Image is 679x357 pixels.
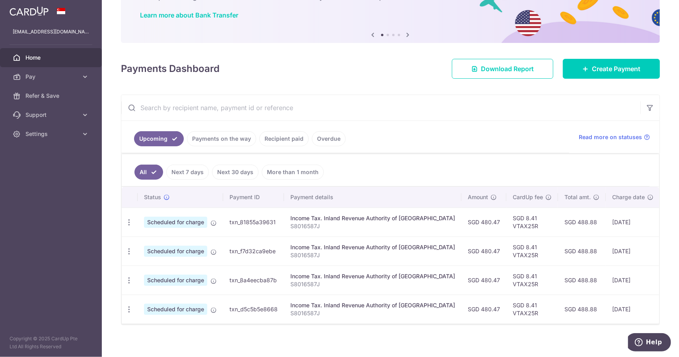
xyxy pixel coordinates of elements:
p: S8016587J [290,251,455,259]
span: Total amt. [564,193,591,201]
p: S8016587J [290,280,455,288]
a: Read more on statuses [579,133,650,141]
th: Payment details [284,187,461,208]
span: Download Report [481,64,534,74]
a: Overdue [312,131,346,146]
span: CardUp fee [513,193,543,201]
td: SGD 488.88 [558,237,606,266]
th: Payment ID [223,187,284,208]
td: SGD 488.88 [558,266,606,295]
div: Income Tax. Inland Revenue Authority of [GEOGRAPHIC_DATA] [290,243,455,251]
a: Upcoming [134,131,184,146]
a: Learn more about Bank Transfer [140,11,238,19]
td: SGD 480.47 [461,237,506,266]
a: Next 30 days [212,165,259,180]
p: S8016587J [290,309,455,317]
p: [EMAIL_ADDRESS][DOMAIN_NAME] [13,28,89,36]
td: txn_f7d32ca9ebe [223,237,284,266]
span: Status [144,193,161,201]
td: SGD 8.41 VTAX25R [506,295,558,324]
td: SGD 488.88 [558,295,606,324]
div: Income Tax. Inland Revenue Authority of [GEOGRAPHIC_DATA] [290,272,455,280]
a: All [134,165,163,180]
td: SGD 480.47 [461,266,506,295]
td: txn_d5c5b5e8668 [223,295,284,324]
td: [DATE] [606,266,660,295]
div: Income Tax. Inland Revenue Authority of [GEOGRAPHIC_DATA] [290,301,455,309]
span: Pay [25,73,78,81]
td: [DATE] [606,208,660,237]
h4: Payments Dashboard [121,62,220,76]
input: Search by recipient name, payment id or reference [121,95,640,120]
a: Payments on the way [187,131,256,146]
td: SGD 480.47 [461,208,506,237]
span: Refer & Save [25,92,78,100]
td: txn_81855a39631 [223,208,284,237]
td: SGD 8.41 VTAX25R [506,208,558,237]
span: Settings [25,130,78,138]
td: [DATE] [606,295,660,324]
span: Scheduled for charge [144,217,207,228]
td: txn_8a4eecba87b [223,266,284,295]
span: Scheduled for charge [144,275,207,286]
td: SGD 8.41 VTAX25R [506,237,558,266]
img: CardUp [10,6,49,16]
a: Create Payment [563,59,660,79]
td: SGD 480.47 [461,295,506,324]
p: S8016587J [290,222,455,230]
span: Home [25,54,78,62]
td: [DATE] [606,237,660,266]
iframe: Opens a widget where you can find more information [628,333,671,353]
a: Next 7 days [166,165,209,180]
span: Read more on statuses [579,133,642,141]
a: Recipient paid [259,131,309,146]
span: Support [25,111,78,119]
span: Scheduled for charge [144,304,207,315]
span: Charge date [612,193,645,201]
span: Scheduled for charge [144,246,207,257]
a: Download Report [452,59,553,79]
a: More than 1 month [262,165,324,180]
td: SGD 488.88 [558,208,606,237]
div: Income Tax. Inland Revenue Authority of [GEOGRAPHIC_DATA] [290,214,455,222]
span: Create Payment [592,64,640,74]
span: Amount [468,193,488,201]
td: SGD 8.41 VTAX25R [506,266,558,295]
